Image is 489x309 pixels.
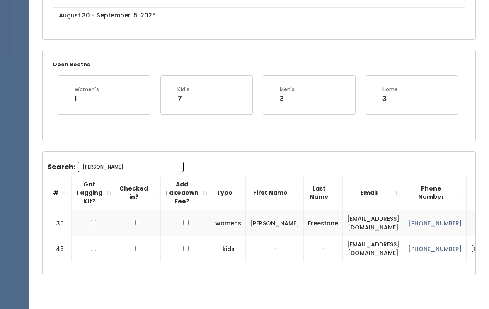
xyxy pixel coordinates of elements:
div: 3 [280,93,295,104]
td: 30 [43,210,72,236]
th: Type: activate to sort column ascending [211,176,246,210]
th: Got Tagging Kit?: activate to sort column ascending [72,176,115,210]
td: - [304,236,343,262]
th: Checked in?: activate to sort column ascending [115,176,161,210]
label: Search: [48,162,184,172]
th: #: activate to sort column descending [43,176,72,210]
div: 7 [177,93,189,104]
th: First Name: activate to sort column ascending [246,176,304,210]
div: Kid's [177,86,189,93]
a: [PHONE_NUMBER] [408,219,462,227]
td: 45 [43,236,72,262]
td: kids [211,236,246,262]
div: Women's [75,86,99,93]
td: [EMAIL_ADDRESS][DOMAIN_NAME] [343,210,404,236]
td: - [246,236,304,262]
td: [PERSON_NAME] [246,210,304,236]
th: Phone Number: activate to sort column ascending [404,176,467,210]
a: [PHONE_NUMBER] [408,245,462,253]
td: womens [211,210,246,236]
div: 1 [75,93,99,104]
td: [EMAIL_ADDRESS][DOMAIN_NAME] [343,236,404,262]
div: Home [382,86,398,93]
input: Search: [78,162,184,172]
th: Add Takedown Fee?: activate to sort column ascending [161,176,211,210]
th: Email: activate to sort column ascending [343,176,404,210]
td: Freestone [304,210,343,236]
small: Open Booths [53,61,90,68]
input: August 30 - September 5, 2025 [53,7,465,23]
div: Men's [280,86,295,93]
div: 3 [382,93,398,104]
th: Last Name: activate to sort column ascending [304,176,343,210]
